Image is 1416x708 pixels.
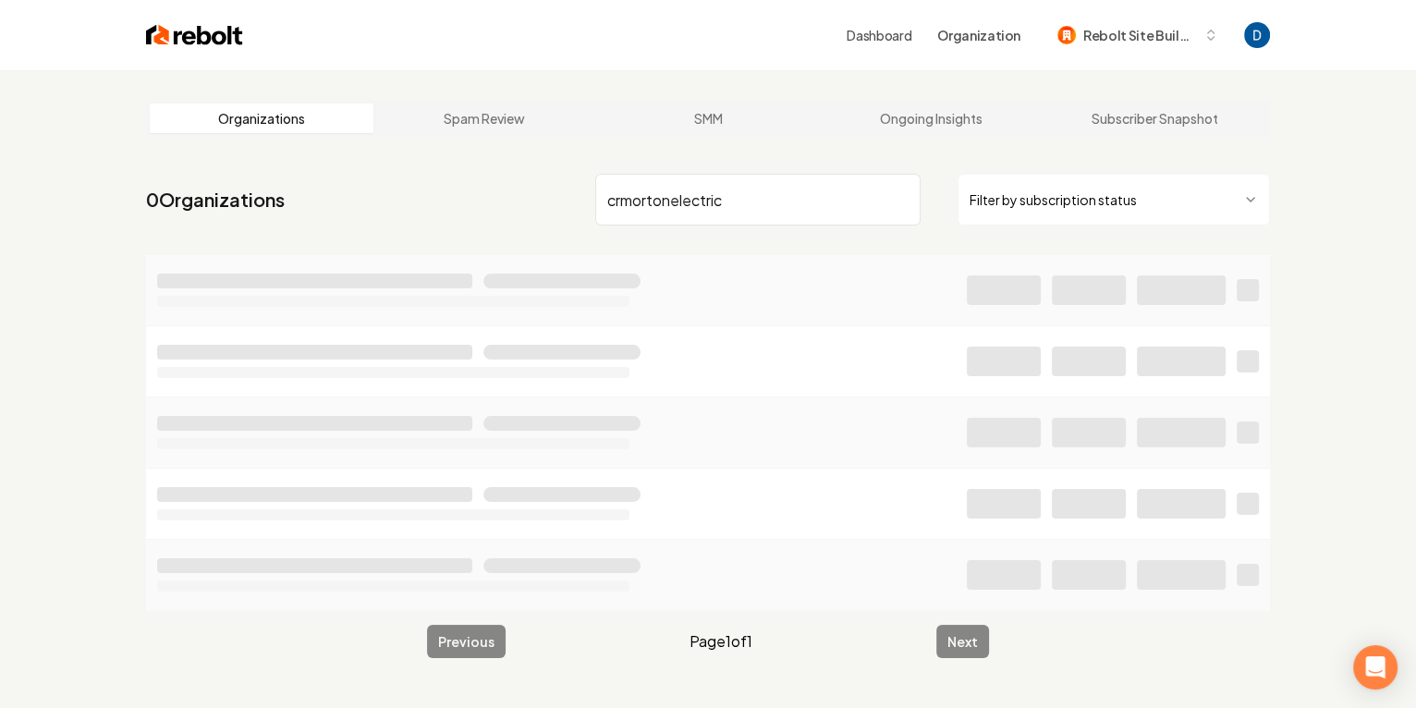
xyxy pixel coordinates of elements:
img: Rebolt Site Builder [1057,26,1076,44]
a: Ongoing Insights [820,104,1044,133]
img: David Rice [1244,22,1270,48]
a: Subscriber Snapshot [1043,104,1266,133]
img: Rebolt Logo [146,22,243,48]
a: Dashboard [847,26,911,44]
button: Organization [926,18,1031,52]
input: Search by name or ID [595,174,921,226]
span: Rebolt Site Builder [1083,26,1196,45]
a: 0Organizations [146,187,285,213]
button: Open user button [1244,22,1270,48]
div: Open Intercom Messenger [1353,645,1398,690]
a: SMM [596,104,820,133]
span: Page 1 of 1 [690,630,752,653]
a: Spam Review [373,104,597,133]
a: Organizations [150,104,373,133]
